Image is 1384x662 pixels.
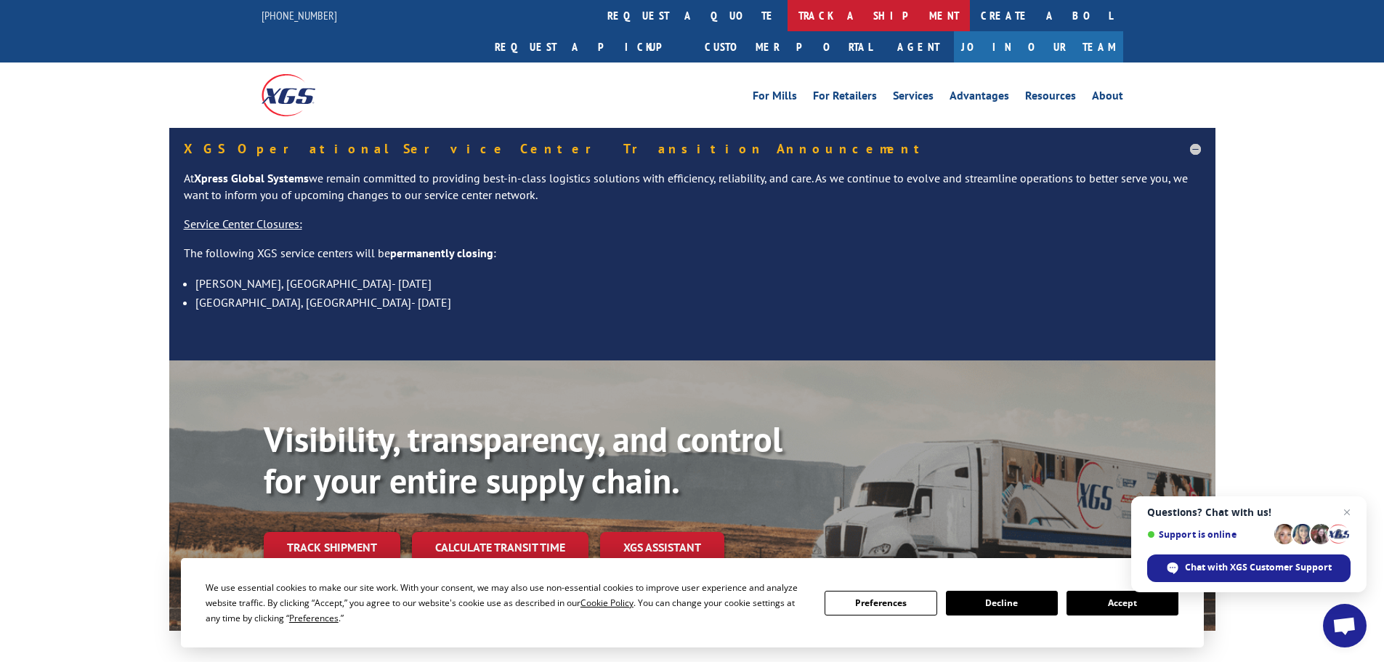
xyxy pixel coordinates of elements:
p: At we remain committed to providing best-in-class logistics solutions with efficiency, reliabilit... [184,170,1201,217]
span: Preferences [289,612,339,624]
a: Advantages [950,90,1009,106]
a: About [1092,90,1123,106]
strong: Xpress Global Systems [194,171,309,185]
strong: permanently closing [390,246,493,260]
span: Chat with XGS Customer Support [1185,561,1332,574]
a: Open chat [1323,604,1367,647]
h5: XGS Operational Service Center Transition Announcement [184,142,1201,156]
a: Agent [883,31,954,62]
a: For Mills [753,90,797,106]
div: Cookie Consent Prompt [181,558,1204,647]
button: Decline [946,591,1058,615]
span: Cookie Policy [580,597,634,609]
b: Visibility, transparency, and control for your entire supply chain. [264,416,782,504]
a: For Retailers [813,90,877,106]
a: Calculate transit time [412,532,588,563]
a: Customer Portal [694,31,883,62]
a: XGS ASSISTANT [600,532,724,563]
u: Service Center Closures: [184,217,302,231]
span: Chat with XGS Customer Support [1147,554,1351,582]
a: Track shipment [264,532,400,562]
a: Services [893,90,934,106]
span: Support is online [1147,529,1269,540]
a: [PHONE_NUMBER] [262,8,337,23]
button: Accept [1067,591,1178,615]
li: [GEOGRAPHIC_DATA], [GEOGRAPHIC_DATA]- [DATE] [195,293,1201,312]
a: Join Our Team [954,31,1123,62]
li: [PERSON_NAME], [GEOGRAPHIC_DATA]- [DATE] [195,274,1201,293]
p: The following XGS service centers will be : [184,245,1201,274]
div: We use essential cookies to make our site work. With your consent, we may also use non-essential ... [206,580,807,626]
button: Preferences [825,591,936,615]
span: Questions? Chat with us! [1147,506,1351,518]
a: Resources [1025,90,1076,106]
a: Request a pickup [484,31,694,62]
